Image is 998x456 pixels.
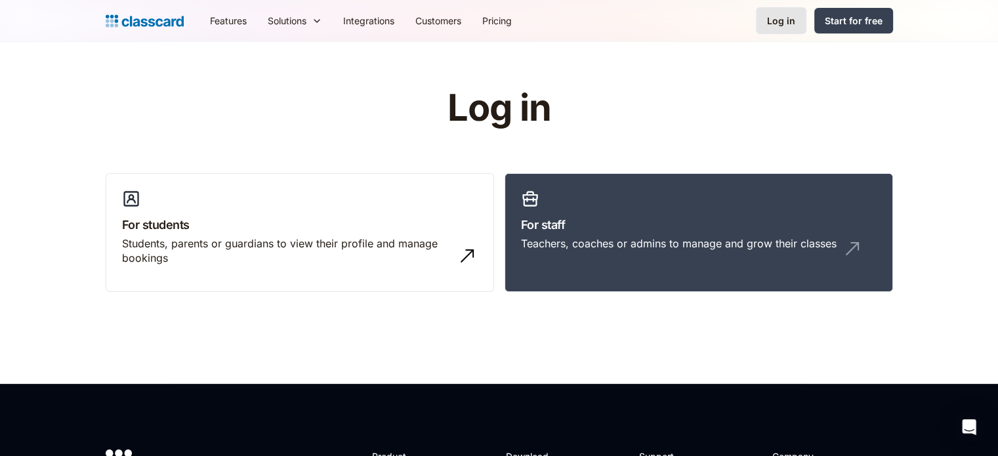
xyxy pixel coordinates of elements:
[405,6,472,35] a: Customers
[199,6,257,35] a: Features
[825,14,883,28] div: Start for free
[106,12,184,30] a: home
[257,6,333,35] div: Solutions
[521,216,877,234] h3: For staff
[472,6,522,35] a: Pricing
[122,216,478,234] h3: For students
[505,173,893,293] a: For staffTeachers, coaches or admins to manage and grow their classes
[953,411,985,443] div: Open Intercom Messenger
[333,6,405,35] a: Integrations
[106,173,494,293] a: For studentsStudents, parents or guardians to view their profile and manage bookings
[767,14,795,28] div: Log in
[268,14,306,28] div: Solutions
[122,236,451,266] div: Students, parents or guardians to view their profile and manage bookings
[291,88,707,129] h1: Log in
[814,8,893,33] a: Start for free
[521,236,837,251] div: Teachers, coaches or admins to manage and grow their classes
[756,7,806,34] a: Log in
